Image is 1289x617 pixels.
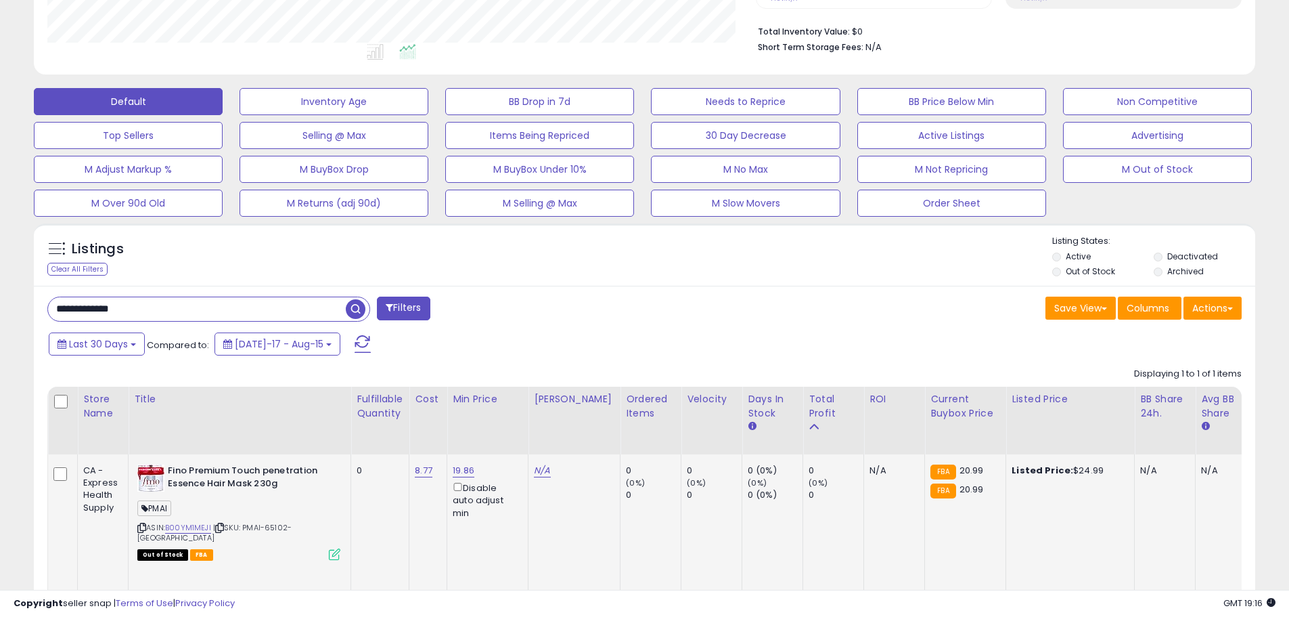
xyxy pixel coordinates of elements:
[1223,597,1275,610] span: 2025-09-15 19:16 GMT
[651,156,840,183] button: M No Max
[748,477,767,488] small: (0%)
[1066,251,1091,262] label: Active
[1118,297,1181,320] button: Columns
[1063,156,1252,183] button: M Out of Stock
[83,392,122,421] div: Store Name
[134,392,345,406] div: Title
[1201,465,1246,477] div: N/A
[1012,465,1124,477] div: $24.99
[445,122,634,149] button: Items Being Repriced
[377,297,430,320] button: Filters
[116,597,173,610] a: Terms of Use
[453,480,518,519] div: Disable auto adjust min
[1066,265,1115,277] label: Out of Stock
[72,240,124,259] h5: Listings
[809,392,858,421] div: Total Profit
[137,501,171,516] span: PMAI
[959,464,984,477] span: 20.99
[83,465,118,514] div: CA - Express Health Supply
[857,190,1046,217] button: Order Sheet
[865,41,882,54] span: N/A
[47,263,108,276] div: Clear All Filters
[1063,88,1252,115] button: Non Competitive
[137,465,340,559] div: ASIN:
[1140,392,1190,421] div: BB Share 24h.
[748,489,802,501] div: 0 (0%)
[69,337,128,351] span: Last 30 Days
[626,477,645,488] small: (0%)
[240,88,428,115] button: Inventory Age
[1167,251,1218,262] label: Deactivated
[687,489,742,501] div: 0
[1140,465,1185,477] div: N/A
[748,465,802,477] div: 0 (0%)
[357,465,399,477] div: 0
[445,190,634,217] button: M Selling @ Max
[687,392,736,406] div: Velocity
[1167,265,1204,277] label: Archived
[214,333,340,356] button: [DATE]-17 - Aug-15
[809,477,828,488] small: (0%)
[651,190,840,217] button: M Slow Movers
[857,156,1046,183] button: M Not Repricing
[34,156,223,183] button: M Adjust Markup %
[687,465,742,477] div: 0
[959,483,984,496] span: 20.99
[240,190,428,217] button: M Returns (adj 90d)
[626,392,675,421] div: Ordered Items
[869,392,919,406] div: ROI
[1012,392,1129,406] div: Listed Price
[748,392,797,421] div: Days In Stock
[857,88,1046,115] button: BB Price Below Min
[137,549,188,561] span: All listings that are currently out of stock and unavailable for purchase on Amazon
[1201,392,1250,421] div: Avg BB Share
[14,597,63,610] strong: Copyright
[240,122,428,149] button: Selling @ Max
[34,88,223,115] button: Default
[534,464,550,477] a: N/A
[687,477,706,488] small: (0%)
[651,122,840,149] button: 30 Day Decrease
[49,333,145,356] button: Last 30 Days
[809,465,863,477] div: 0
[1201,421,1209,433] small: Avg BB Share.
[14,597,235,610] div: seller snap | |
[758,26,850,37] b: Total Inventory Value:
[930,465,955,480] small: FBA
[34,122,223,149] button: Top Sellers
[168,465,332,493] b: Fino Premium Touch penetration Essence Hair Mask 230g
[1134,368,1242,381] div: Displaying 1 to 1 of 1 items
[175,597,235,610] a: Privacy Policy
[415,464,432,477] a: 8.77
[1045,297,1116,320] button: Save View
[357,392,403,421] div: Fulfillable Quantity
[748,421,756,433] small: Days In Stock.
[137,465,164,492] img: 41lq7SOntPL._SL40_.jpg
[240,156,428,183] button: M BuyBox Drop
[758,41,863,53] b: Short Term Storage Fees:
[1127,301,1169,315] span: Columns
[930,484,955,498] small: FBA
[235,337,323,351] span: [DATE]-17 - Aug-15
[445,156,634,183] button: M BuyBox Under 10%
[651,88,840,115] button: Needs to Reprice
[34,190,223,217] button: M Over 90d Old
[1183,297,1242,320] button: Actions
[453,392,522,406] div: Min Price
[758,22,1231,39] li: $0
[534,392,614,406] div: [PERSON_NAME]
[626,489,681,501] div: 0
[190,549,213,561] span: FBA
[809,489,863,501] div: 0
[137,522,292,542] span: | SKU: PMAI-65102-[GEOGRAPHIC_DATA]
[445,88,634,115] button: BB Drop in 7d
[1063,122,1252,149] button: Advertising
[869,465,914,477] div: N/A
[857,122,1046,149] button: Active Listings
[1012,464,1073,477] b: Listed Price:
[1052,235,1255,248] p: Listing States:
[453,464,474,477] a: 19.86
[147,339,209,352] span: Compared to:
[930,392,1000,421] div: Current Buybox Price
[415,392,441,406] div: Cost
